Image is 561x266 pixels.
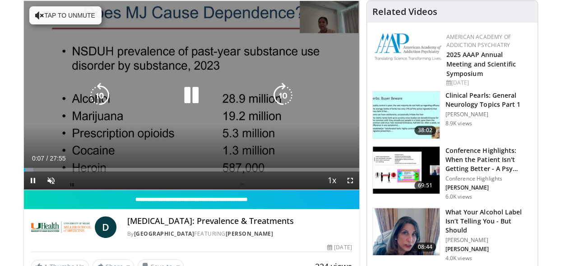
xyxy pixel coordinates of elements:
[445,255,472,262] p: 4.0K views
[95,216,116,238] a: D
[414,181,436,190] span: 69:51
[446,33,511,49] a: American Academy of Addiction Psychiatry
[445,184,532,191] p: [PERSON_NAME]
[127,230,352,238] div: By FEATURING
[445,237,532,244] p: [PERSON_NAME]
[323,171,341,190] button: Playback Rate
[445,175,532,182] p: Conference Highlights
[46,155,48,162] span: /
[373,208,440,255] img: 3c46fb29-c319-40f0-ac3f-21a5db39118c.png.150x105_q85_crop-smart_upscale.png
[31,216,91,238] img: University of Miami
[29,6,102,24] button: Tap to unmute
[414,242,436,252] span: 08:44
[374,33,442,61] img: f7c290de-70ae-47e0-9ae1-04035161c232.png.150x105_q85_autocrop_double_scale_upscale_version-0.2.png
[373,91,440,138] img: 91ec4e47-6cc3-4d45-a77d-be3eb23d61cb.150x105_q85_crop-smart_upscale.jpg
[373,147,440,194] img: 4362ec9e-0993-4580-bfd4-8e18d57e1d49.150x105_q85_crop-smart_upscale.jpg
[24,168,359,171] div: Progress Bar
[327,243,352,252] div: [DATE]
[134,230,195,237] a: [GEOGRAPHIC_DATA]
[372,91,532,139] a: 38:02 Clinical Pearls: General Neurology Topics Part 1 [PERSON_NAME] 8.9K views
[445,111,532,118] p: [PERSON_NAME]
[32,155,44,162] span: 0:07
[372,6,437,17] h4: Related Videos
[445,91,532,109] h3: Clinical Pearls: General Neurology Topics Part 1
[445,193,472,200] p: 6.0K views
[445,146,532,173] h3: Conference Highlights: When the Patient Isn't Getting Better - A Psy…
[50,155,65,162] span: 27:55
[445,208,532,235] h3: What Your Alcohol Label Isn’t Telling You - But Should
[24,1,359,190] video-js: Video Player
[42,171,60,190] button: Unmute
[445,120,472,127] p: 8.9K views
[414,126,436,135] span: 38:02
[127,216,352,226] h4: [MEDICAL_DATA]: Prevalence & Treatments
[446,50,516,78] a: 2025 AAAP Annual Meeting and Scientific Symposium
[372,146,532,200] a: 69:51 Conference Highlights: When the Patient Isn't Getting Better - A Psy… Conference Highlights...
[24,171,42,190] button: Pause
[446,79,530,87] div: [DATE]
[372,208,532,262] a: 08:44 What Your Alcohol Label Isn’t Telling You - But Should [PERSON_NAME] [PERSON_NAME] 4.0K views
[226,230,274,237] a: [PERSON_NAME]
[341,171,359,190] button: Fullscreen
[445,246,532,253] p: [PERSON_NAME]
